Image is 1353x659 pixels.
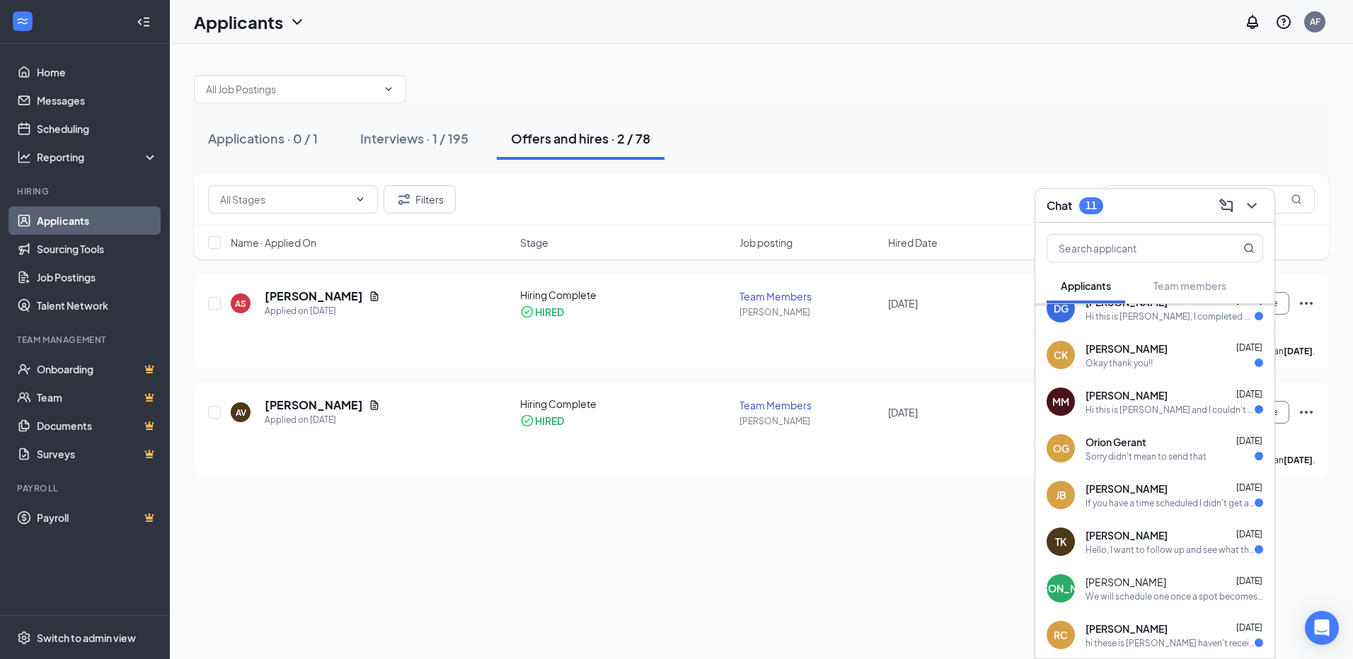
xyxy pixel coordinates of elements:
[739,235,793,250] span: Job posting
[37,291,158,320] a: Talent Network
[1020,581,1102,595] div: [PERSON_NAME]
[265,397,363,413] h5: [PERSON_NAME]
[1240,194,1263,217] button: ChevronDown
[137,15,151,29] svg: Collapse
[1310,16,1320,28] div: AF
[1086,528,1168,542] span: [PERSON_NAME]
[520,397,731,411] div: Hiring Complete
[37,412,158,440] a: DocumentsCrown
[369,291,380,302] svg: Document
[265,413,380,427] div: Applied on [DATE]
[1061,279,1111,292] span: Applicants
[888,297,918,310] span: [DATE]
[1053,441,1069,455] div: OG
[1218,197,1235,214] svg: ComposeMessage
[37,206,158,235] a: Applicants
[37,631,136,645] div: Switch to admin view
[396,191,413,208] svg: Filter
[1054,628,1068,642] div: RC
[37,503,158,532] a: PayrollCrown
[535,305,564,319] div: HIRED
[1086,450,1207,462] div: Sorry didn't mean to send that
[37,383,158,412] a: TeamCrown
[384,185,456,214] button: Filter Filters
[1236,296,1262,306] span: [DATE]
[1086,544,1255,556] div: Hello, I want to follow up and see what the current status of my application. Is there any openin...
[17,631,31,645] svg: Settings
[1086,435,1146,449] span: Orion Gerant
[355,194,366,205] svg: ChevronDown
[1086,388,1168,402] span: [PERSON_NAME]
[1244,13,1261,30] svg: Notifications
[360,129,468,147] div: Interviews · 1 / 195
[17,150,31,164] svg: Analysis
[37,150,159,164] div: Reporting
[1243,243,1255,254] svg: MagnifyingGlass
[37,440,158,468] a: SurveysCrown
[511,129,650,147] div: Offers and hires · 2 / 78
[1236,529,1262,540] span: [DATE]
[1055,535,1066,549] div: TK
[235,298,246,310] div: AS
[37,235,158,263] a: Sourcing Tools
[520,235,548,250] span: Stage
[535,414,564,428] div: HIRED
[888,235,938,250] span: Hired Date
[1291,194,1302,205] svg: MagnifyingGlass
[739,398,880,412] div: Team Members
[220,192,349,207] input: All Stages
[369,400,380,411] svg: Document
[1052,395,1069,409] div: MM
[1086,622,1168,636] span: [PERSON_NAME]
[1275,13,1292,30] svg: QuestionInfo
[37,115,158,143] a: Scheduling
[194,10,283,34] h1: Applicants
[520,288,731,302] div: Hiring Complete
[1236,389,1262,400] span: [DATE]
[739,289,880,303] div: Team Members
[37,86,158,115] a: Messages
[520,414,534,428] svg: CheckmarkCircle
[1054,301,1069,315] div: DG
[17,185,155,197] div: Hiring
[1086,357,1153,369] div: Okay thank you!!
[1086,637,1255,649] div: hi these is [PERSON_NAME] haven’t received anything yet
[208,129,318,147] div: Applications · 0 / 1
[1243,197,1260,214] svg: ChevronDown
[1236,482,1262,493] span: [DATE]
[37,263,158,291] a: Job Postings
[289,13,306,30] svg: ChevronDown
[1086,404,1255,416] div: Hi this is [PERSON_NAME] and I couldn't make it cause of a family emergency
[17,334,155,346] div: Team Management
[16,14,30,28] svg: WorkstreamLogo
[17,482,155,494] div: Payroll
[739,306,880,318] div: [PERSON_NAME]
[1236,342,1262,353] span: [DATE]
[1086,575,1166,589] span: [PERSON_NAME]
[1047,198,1072,214] h3: Chat
[1215,194,1238,217] button: ComposeMessage
[1086,497,1255,509] div: If you have a time scheduled I didn't get anything about it. If you could send that information t...
[265,288,363,304] h5: [PERSON_NAME]
[206,81,377,97] input: All Job Postings
[1086,590,1263,602] div: We will schedule one once a spot becomes available. We are currently full at the moment. Thank you!
[265,304,380,318] div: Applied on [DATE]
[1284,455,1313,465] b: [DATE]
[37,355,158,383] a: OnboardingCrown
[1047,235,1215,262] input: Search applicant
[1305,611,1339,645] div: Open Intercom Messenger
[1086,310,1255,322] div: Hi this is [PERSON_NAME], I completed my application and also put In a schedule time. I will be f...
[383,83,394,95] svg: ChevronDown
[520,305,534,319] svg: CheckmarkCircle
[739,415,880,427] div: [PERSON_NAME]
[236,407,246,419] div: AV
[1236,622,1262,633] span: [DATE]
[1236,576,1262,586] span: [DATE]
[1056,488,1066,502] div: JB
[1284,346,1313,356] b: [DATE]
[231,235,316,250] span: Name · Applied On
[1236,436,1262,446] span: [DATE]
[1298,295,1315,312] svg: Ellipses
[1153,279,1226,292] span: Team members
[37,58,158,86] a: Home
